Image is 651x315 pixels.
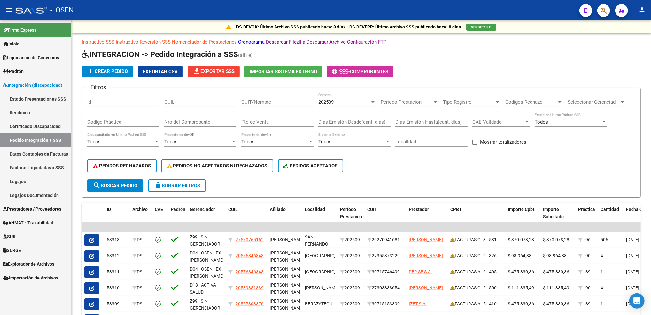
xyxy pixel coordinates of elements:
[367,300,404,308] div: 30715153390
[82,38,641,45] p: - - - - -
[508,207,536,212] span: Importe Cpbt.
[270,298,304,311] span: [PERSON_NAME] [PERSON_NAME]
[340,284,362,292] div: 202509
[132,236,150,244] div: DS
[508,301,534,306] span: $ 475.830,36
[193,69,235,74] span: Exportar SSS
[152,203,168,231] datatable-header-cell: CAE
[367,252,404,260] div: 27355373229
[278,159,344,172] button: PEDIDOS ACEPTADOS
[409,269,432,274] span: PER SE S.A.
[284,163,338,169] span: PEDIDOS ACEPTADOS
[116,39,171,45] a: Instructivo Reversión SSS
[505,203,540,231] datatable-header-cell: Importe Cpbt.
[443,99,495,105] span: Tipo Registro
[270,237,304,242] span: [PERSON_NAME]
[87,159,157,172] button: PEDIDOS RECHAZADOS
[626,207,649,212] span: Fecha Cpbt
[508,237,534,242] span: $ 370.078,28
[508,285,534,290] span: $ 111.335,49
[226,203,267,231] datatable-header-cell: CUIL
[305,253,348,258] span: [GEOGRAPHIC_DATA]
[93,182,101,189] mat-icon: search
[93,163,151,169] span: PEDIDOS RECHAZADOS
[626,237,639,242] span: [DATE]
[471,25,491,29] span: VER DETALLE
[193,67,200,75] mat-icon: file_download
[154,183,200,189] span: Borrar Filtros
[540,203,576,231] datatable-header-cell: Importe Solicitado
[167,163,267,169] span: PEDIDOS NO ACEPTADOS NI RECHAZADOS
[543,269,569,274] span: $ 475.830,36
[104,203,130,231] datatable-header-cell: ID
[132,207,148,212] span: Archivo
[132,300,150,308] div: DS
[543,301,569,306] span: $ 475.830,36
[601,253,603,258] span: 4
[3,233,16,240] span: SUR
[601,237,608,242] span: 506
[3,261,54,268] span: Explorador de Archivos
[585,285,591,290] span: 90
[305,207,325,212] span: Localidad
[367,236,404,244] div: 20270941681
[367,268,404,276] div: 30715746499
[266,39,305,45] a: Descargar Filezilla
[107,236,127,244] div: 53313
[168,203,187,231] datatable-header-cell: Padrón
[305,269,348,274] span: [GEOGRAPHIC_DATA]
[450,268,503,276] div: FACTURAS A : 6 - 405
[585,253,591,258] span: 90
[568,99,619,105] span: Seleccionar Gerenciador
[409,207,429,212] span: Prestador
[508,269,534,274] span: $ 475.830,36
[367,284,404,292] div: 27303338654
[270,282,304,295] span: [PERSON_NAME] [PERSON_NAME]
[409,253,443,258] span: [PERSON_NAME]
[188,66,240,77] button: Exportar SSS
[450,300,503,308] div: FACTURAS A : 5 - 410
[305,285,339,290] span: [PERSON_NAME]
[466,24,496,31] button: VER DETALLE
[409,237,443,242] span: [PERSON_NAME]
[598,203,624,231] datatable-header-cell: Cantidad
[578,207,595,212] span: Practica
[340,268,362,276] div: 202509
[305,234,328,247] span: SAN FERNANDO
[601,269,603,274] span: 1
[543,285,569,290] span: $ 111.335,49
[190,298,220,311] span: Z99 - SIN GERENCIADOR
[367,207,377,212] span: CUIT
[236,237,264,242] span: 27570765162
[3,40,19,47] span: Inicio
[472,119,524,125] span: CAE Validado
[164,139,178,145] span: Todos
[132,268,150,276] div: DS
[241,139,255,145] span: Todos
[381,99,432,105] span: Periodo Prestacion
[448,203,505,231] datatable-header-cell: CPBT
[107,252,127,260] div: 53312
[148,179,206,192] button: Borrar Filtros
[3,82,62,89] span: Integración (discapacidad)
[171,207,185,212] span: Padrón
[132,252,150,260] div: DS
[305,301,334,306] span: BERAZATEGUI
[306,39,386,45] a: Descargar Archivo Configuración FTP
[238,52,253,58] span: (alt+e)
[340,207,362,219] span: Período Prestación
[505,99,557,105] span: Codigos Rechazo
[236,23,461,30] p: DS.DEVOK: Último Archivo SSS publicado hace: 8 días - DS.DEVERR: Último Archivo SSS publicado hac...
[450,252,503,260] div: FACTURAS C : 2 - 326
[543,253,567,258] span: $ 98.964,88
[585,301,591,306] span: 89
[132,284,150,292] div: DS
[270,207,286,212] span: Afiliado
[3,27,36,34] span: Firma Express
[130,203,152,231] datatable-header-cell: Archivo
[450,284,503,292] div: FACTURAS C : 2 - 500
[601,207,619,212] span: Cantidad
[190,234,220,247] span: Z99 - SIN GERENCIADOR
[87,67,95,75] mat-icon: add
[190,282,216,295] span: D18 - ACTIVA SALUD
